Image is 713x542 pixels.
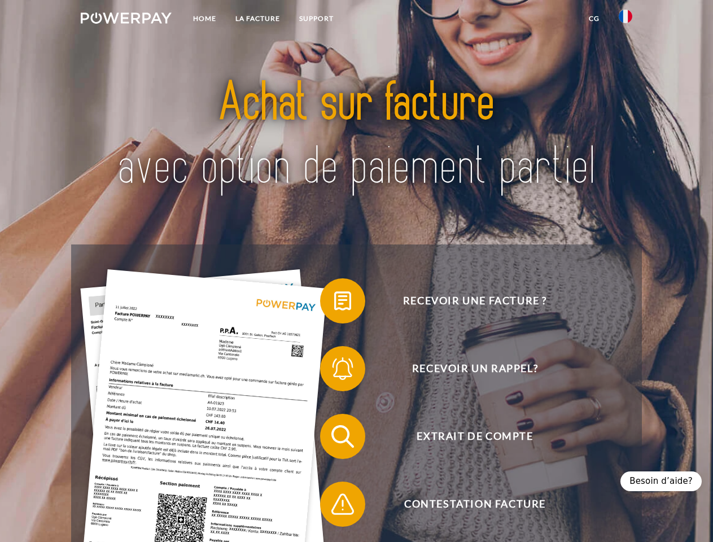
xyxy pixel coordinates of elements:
[619,10,632,23] img: fr
[108,54,605,216] img: title-powerpay_fr.svg
[226,8,290,29] a: LA FACTURE
[81,12,172,24] img: logo-powerpay-white.svg
[329,355,357,383] img: qb_bell.svg
[290,8,343,29] a: Support
[336,414,613,459] span: Extrait de compte
[329,287,357,315] img: qb_bill.svg
[336,278,613,324] span: Recevoir une facture ?
[320,346,614,391] button: Recevoir un rappel?
[320,278,614,324] button: Recevoir une facture ?
[620,471,702,491] div: Besoin d’aide?
[579,8,609,29] a: CG
[336,482,613,527] span: Contestation Facture
[320,482,614,527] button: Contestation Facture
[329,490,357,518] img: qb_warning.svg
[336,346,613,391] span: Recevoir un rappel?
[183,8,226,29] a: Home
[320,414,614,459] button: Extrait de compte
[329,422,357,451] img: qb_search.svg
